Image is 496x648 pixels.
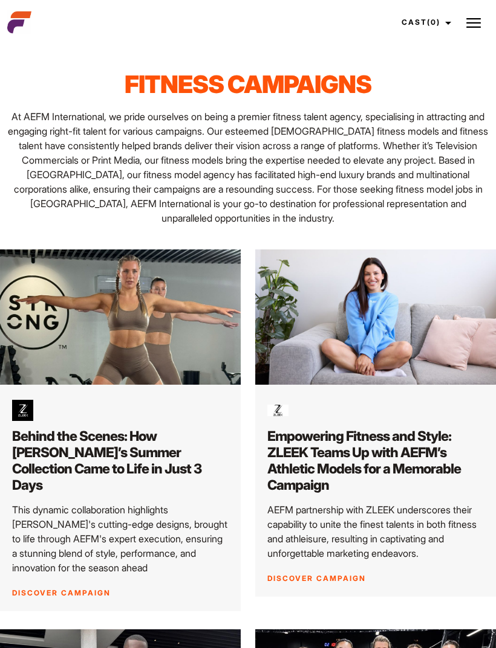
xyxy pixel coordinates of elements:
p: At AEFM International, we pride ourselves on being a premier fitness talent agency, specialising ... [7,109,489,225]
span: (0) [427,18,440,27]
a: Discover Campaign [12,588,111,597]
p: This dynamic collaboration highlights [PERSON_NAME]'s cutting-edge designs, brought to life throu... [12,502,229,575]
img: cropped-aefm-brand-fav-22-square.png [7,10,31,34]
a: Cast(0) [391,6,458,39]
h2: Empowering Fitness and Style: ZLEEK Teams Up with AEFM’s Athletic Models for a Memorable Campaign [267,428,484,493]
a: Discover Campaign [267,574,366,583]
img: 1@3x 3 scaled [255,249,496,385]
img: Burger icon [466,16,481,30]
img: Shopify_logo_6906e8dd ff93 4dc8 8207 54bfa2bace6a [267,400,289,421]
p: AEFM partnership with ZLEEK underscores their capability to unite the finest talents in both fitn... [267,502,484,560]
h2: Behind the Scenes: How [PERSON_NAME]’s Summer Collection Came to Life in Just 3 Days [12,428,229,493]
h1: Fitness Campaigns [7,69,489,100]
